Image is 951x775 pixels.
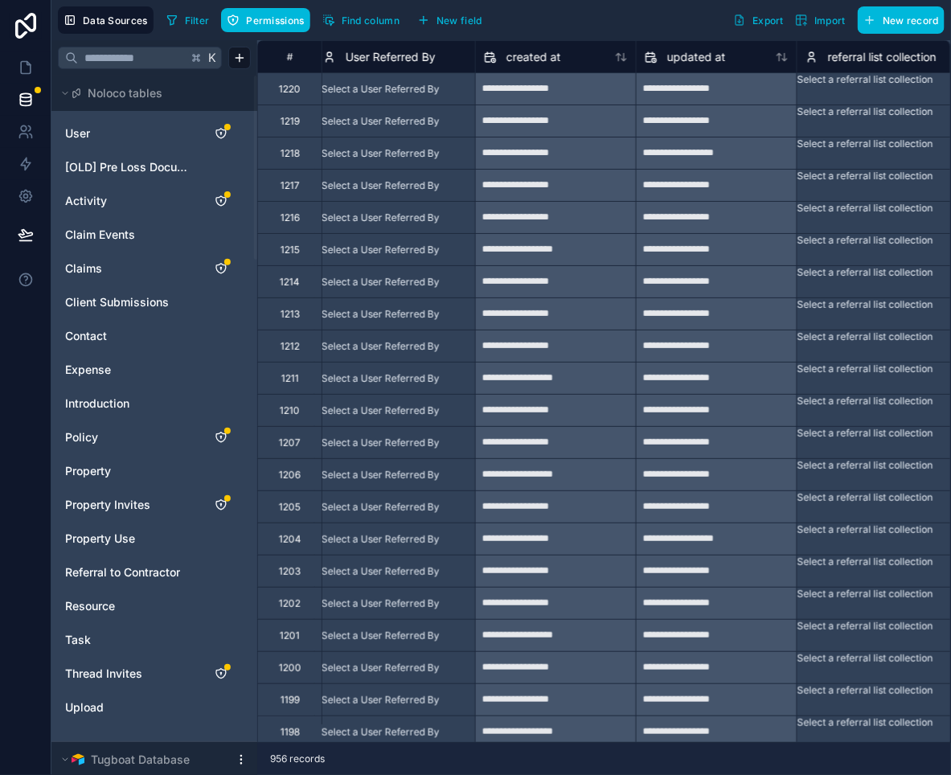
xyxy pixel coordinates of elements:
div: Select a referral list collection [797,620,933,633]
div: Claim Events [58,222,251,248]
a: Policy [65,429,195,445]
div: Select a User Referred By [322,147,440,160]
div: Select a User Referred By [322,469,440,482]
a: Task [65,632,195,648]
span: updated at [667,49,726,65]
div: Select a referral list collection [797,202,933,215]
span: 956 records [270,752,325,765]
span: Thread Invites [65,666,142,682]
div: Select a User Referred By [322,276,440,289]
div: Select a User Referred By [322,694,440,707]
a: Property [65,463,195,479]
div: Activity [58,188,251,214]
span: K [207,52,218,64]
span: [OLD] Pre Loss Documentation [65,159,195,175]
a: Introduction [65,396,195,412]
div: Select a referral list collection [797,684,933,697]
a: Property Invites [65,497,195,513]
div: Property Invites [58,492,251,518]
a: Thread Invites [65,666,195,682]
div: Task [58,627,251,653]
div: Select a referral list collection [797,170,933,182]
div: Expense [58,357,251,383]
span: User Referred By [346,49,436,65]
div: Select a User Referred By [322,83,440,96]
div: 1214 [280,276,300,289]
div: Thread Invites [58,661,251,687]
div: Select a referral list collection [797,427,933,440]
div: Introduction [58,391,251,416]
div: 1205 [279,501,301,514]
div: Select a User Referred By [322,533,440,546]
a: Resource [65,598,195,614]
a: Contact [65,328,195,344]
button: New record [858,6,945,34]
span: Permissions [246,14,304,27]
div: Select a User Referred By [322,662,440,675]
div: Select a referral list collection [797,652,933,665]
a: Claims [65,260,195,277]
div: 1198 [281,726,300,739]
div: 1218 [281,147,300,160]
button: Find column [317,8,405,32]
img: Airtable Logo [72,753,84,766]
span: User [65,125,90,141]
div: Contact [58,323,251,349]
div: Select a referral list collection [797,266,933,279]
div: Select a User Referred By [322,437,440,449]
div: Select a User Referred By [322,629,440,642]
span: Filter [185,14,210,27]
span: New field [437,14,482,27]
a: Permissions [221,8,316,32]
div: 1212 [281,340,300,353]
a: Activity [65,193,195,209]
div: 1203 [279,565,301,578]
div: Select a referral list collection [797,137,933,150]
div: Select a User Referred By [322,179,440,192]
div: Select a User Referred By [322,244,440,256]
div: 1215 [281,244,300,256]
div: Property [58,458,251,484]
span: Noloco tables [88,85,162,101]
button: Permissions [221,8,309,32]
button: Airtable LogoTugboat Database [58,748,228,771]
span: Task [65,632,91,648]
div: Referral to Contractor [58,560,251,585]
div: 1206 [279,469,301,482]
div: Select a User Referred By [322,501,440,514]
div: 1202 [279,597,301,610]
div: 1210 [280,404,300,417]
span: Find column [342,14,400,27]
div: 1201 [280,629,300,642]
span: Claim Events [65,227,135,243]
span: Tugboat Database [91,752,190,768]
div: Select a User Referred By [322,115,440,128]
a: Property Use [65,531,195,547]
div: Select a referral list collection [797,105,933,118]
div: Select a User Referred By [322,211,440,224]
span: Expense [65,362,111,378]
div: Select a User Referred By [322,308,440,321]
a: Upload [65,699,195,716]
span: Property Invites [65,497,150,513]
div: [OLD] Pre Loss Documentation [58,154,251,180]
div: User [58,121,251,146]
div: Resource [58,593,251,619]
span: Resource [65,598,115,614]
div: Select a referral list collection [797,363,933,375]
div: # [270,51,309,63]
span: Property Use [65,531,135,547]
span: referral list collection [828,49,937,65]
div: 1211 [281,372,299,385]
div: Select a referral list collection [797,523,933,536]
span: Export [752,14,784,27]
div: Select a referral list collection [797,395,933,408]
div: Select a User Referred By [322,726,440,739]
div: 1220 [279,83,301,96]
button: New field [412,8,488,32]
div: Select a referral list collection [797,716,933,729]
a: User [65,125,195,141]
div: Select a referral list collection [797,73,933,86]
div: 1200 [279,662,301,675]
span: New record [883,14,939,27]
